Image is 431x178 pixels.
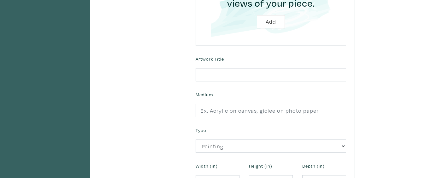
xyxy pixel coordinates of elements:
[249,163,272,169] label: Height (in)
[196,104,346,117] input: Ex. Acrylic on canvas, giclee on photo paper
[196,56,224,62] label: Artwork Title
[302,163,325,169] label: Depth (in)
[196,163,218,169] label: Width (in)
[196,91,213,98] label: Medium
[196,127,206,134] label: Type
